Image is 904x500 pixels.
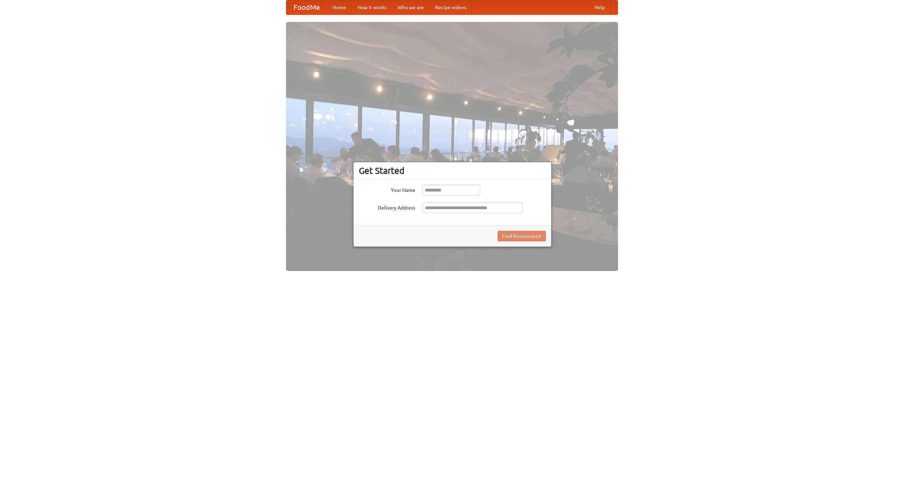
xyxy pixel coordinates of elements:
a: How it works [352,0,392,14]
a: Who we are [392,0,429,14]
h3: Get Started [359,165,546,176]
label: Delivery Address [359,202,415,211]
a: Recipe videos [429,0,472,14]
button: Find Restaurants! [498,231,546,241]
a: FoodMe [286,0,327,14]
a: Home [327,0,352,14]
a: Help [589,0,611,14]
label: Your Name [359,185,415,194]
